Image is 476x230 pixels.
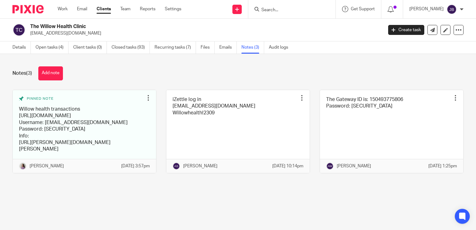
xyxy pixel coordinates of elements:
[155,41,196,54] a: Recurring tasks (7)
[19,162,26,170] img: Olivia.jpg
[241,41,264,54] a: Notes (3)
[12,23,26,36] img: svg%3E
[165,6,181,12] a: Settings
[120,6,131,12] a: Team
[73,41,107,54] a: Client tasks (0)
[173,162,180,170] img: svg%3E
[219,41,237,54] a: Emails
[112,41,150,54] a: Closed tasks (93)
[261,7,317,13] input: Search
[12,41,31,54] a: Details
[409,6,444,12] p: [PERSON_NAME]
[201,41,215,54] a: Files
[38,66,63,80] button: Add note
[97,6,111,12] a: Clients
[36,41,69,54] a: Open tasks (4)
[447,4,457,14] img: svg%3E
[12,70,32,77] h1: Notes
[77,6,87,12] a: Email
[58,6,68,12] a: Work
[12,5,44,13] img: Pixie
[30,30,379,36] p: [EMAIL_ADDRESS][DOMAIN_NAME]
[388,25,424,35] a: Create task
[19,96,144,101] div: Pinned note
[30,163,64,169] p: [PERSON_NAME]
[337,163,371,169] p: [PERSON_NAME]
[26,71,32,76] span: (3)
[140,6,155,12] a: Reports
[326,162,334,170] img: svg%3E
[121,163,150,169] p: [DATE] 3:57pm
[30,23,309,30] h2: The Willow Health Clinic
[272,163,303,169] p: [DATE] 10:14pm
[351,7,375,11] span: Get Support
[269,41,293,54] a: Audit logs
[183,163,217,169] p: [PERSON_NAME]
[428,163,457,169] p: [DATE] 1:25pm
